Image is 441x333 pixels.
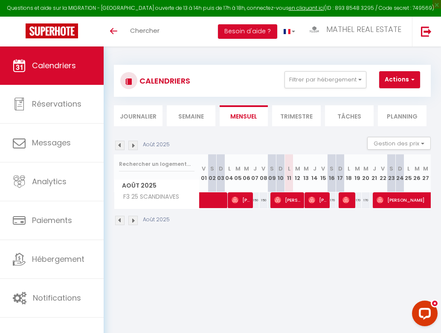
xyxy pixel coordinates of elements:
abbr: V [202,165,206,173]
abbr: S [210,165,214,173]
th: 25 [404,154,413,192]
th: 04 [225,154,234,192]
th: 09 [268,154,276,192]
span: [PERSON_NAME] [308,192,328,208]
li: Journalier [114,105,162,126]
span: F3 25 SCANDINAVES [116,192,181,202]
abbr: M [363,165,368,173]
abbr: J [373,165,376,173]
div: 170 [328,192,336,208]
span: Paiements [32,215,72,226]
span: Hébergement [32,254,84,264]
abbr: L [348,165,350,173]
a: en cliquant ici [289,4,324,12]
th: 27 [421,154,430,192]
th: 20 [362,154,370,192]
p: Août 2025 [143,141,170,149]
button: Actions [379,71,420,88]
li: Mensuel [220,105,268,126]
abbr: V [261,165,265,173]
th: 21 [370,154,379,192]
input: Rechercher un logement... [119,156,194,172]
span: Chercher [130,26,160,35]
abbr: M [304,165,309,173]
span: [PERSON_NAME] [342,192,354,208]
img: ... [308,24,321,35]
abbr: S [270,165,274,173]
abbr: M [355,165,360,173]
p: Août 2025 [143,216,170,224]
th: 15 [319,154,328,192]
button: Besoin d'aide ? [218,24,277,39]
th: 11 [285,154,293,192]
th: 06 [242,154,251,192]
th: 08 [259,154,268,192]
abbr: D [279,165,283,173]
abbr: D [219,165,223,173]
img: logout [421,26,432,37]
abbr: D [338,165,342,173]
th: 18 [345,154,353,192]
th: 01 [200,154,208,192]
span: [PERSON_NAME] [377,192,431,208]
div: 170 [353,192,362,208]
th: 22 [379,154,387,192]
li: Tâches [325,105,374,126]
abbr: L [228,165,231,173]
abbr: V [381,165,385,173]
a: ... MATHEL REAL ESTATE [302,17,412,46]
li: Semaine [167,105,215,126]
span: Analytics [32,176,67,187]
li: Trimestre [272,105,321,126]
span: [PERSON_NAME] [274,192,303,208]
th: 10 [276,154,285,192]
abbr: D [398,165,402,173]
a: Chercher [124,17,166,46]
abbr: J [253,165,257,173]
th: 02 [208,154,217,192]
abbr: S [389,165,393,173]
th: 03 [217,154,225,192]
th: 17 [336,154,345,192]
img: Super Booking [26,23,78,38]
span: Messages [32,137,71,148]
span: [PERSON_NAME] [232,192,252,208]
abbr: L [288,165,290,173]
span: Calendriers [32,60,76,71]
span: MATHEL REAL ESTATE [326,24,401,35]
th: 05 [234,154,242,192]
th: 19 [353,154,362,192]
li: Planning [378,105,426,126]
abbr: M [423,165,428,173]
th: 28 [430,154,438,192]
button: Gestion des prix [367,137,431,150]
th: 14 [310,154,319,192]
th: 07 [251,154,259,192]
abbr: M [235,165,241,173]
abbr: M [295,165,300,173]
div: 170 [362,192,370,208]
iframe: LiveChat chat widget [405,297,441,333]
abbr: V [321,165,325,173]
th: 24 [396,154,404,192]
abbr: J [313,165,316,173]
abbr: M [244,165,249,173]
span: Notifications [33,292,81,303]
th: 12 [293,154,302,192]
span: Réservations [32,98,81,109]
th: 16 [328,154,336,192]
th: 13 [302,154,310,192]
h3: CALENDRIERS [137,71,190,90]
button: Filtrer par hébergement [284,71,366,88]
th: 26 [413,154,421,192]
abbr: L [407,165,410,173]
abbr: M [415,165,420,173]
th: 23 [387,154,396,192]
span: Août 2025 [114,180,199,192]
abbr: S [330,165,334,173]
